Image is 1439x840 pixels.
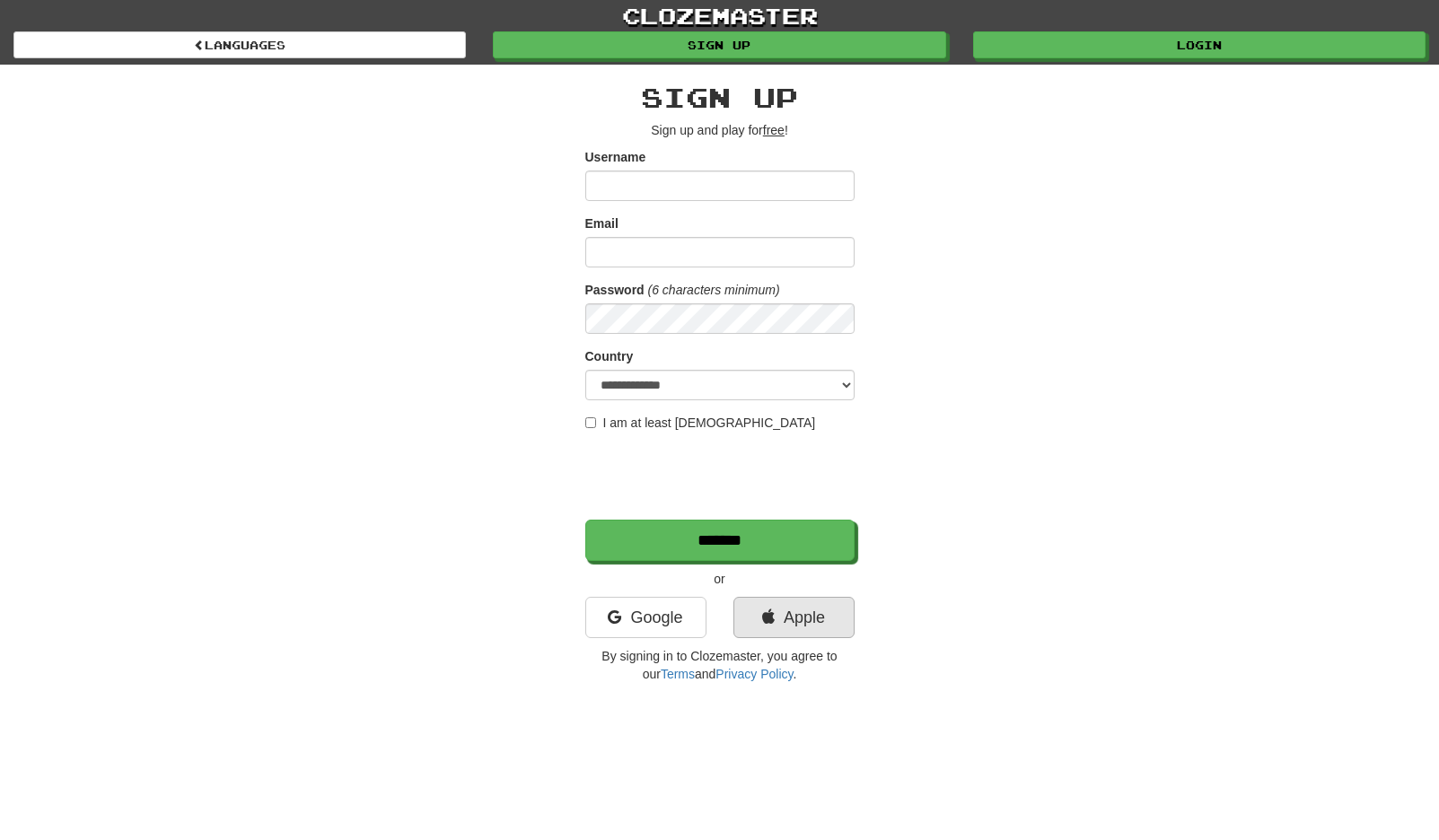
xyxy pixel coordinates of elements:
[493,31,945,58] a: Sign up
[585,281,645,299] label: Password
[648,283,780,297] em: (6 characters minimum)
[661,667,695,681] a: Terms
[585,417,596,428] input: I am at least [DEMOGRAPHIC_DATA]
[13,31,466,58] a: Languages
[763,123,785,137] u: free
[973,31,1426,58] a: Login
[585,647,855,683] p: By signing in to Clozemaster, you agree to our and .
[585,441,858,511] iframe: reCAPTCHA
[733,597,855,638] a: Apple
[585,121,855,139] p: Sign up and play for !
[585,83,855,112] h2: Sign up
[585,347,634,365] label: Country
[585,214,619,232] label: Email
[585,597,706,638] a: Google
[585,570,855,588] p: or
[585,148,646,166] label: Username
[585,414,816,432] label: I am at least [DEMOGRAPHIC_DATA]
[715,667,793,681] a: Privacy Policy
